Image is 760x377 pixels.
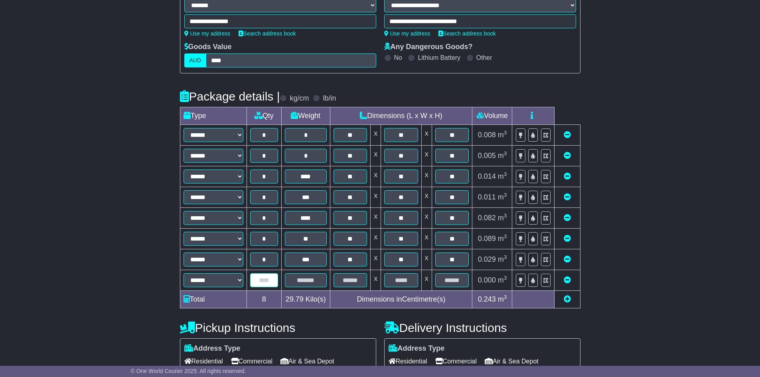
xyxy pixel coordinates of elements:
[478,295,496,303] span: 0.243
[371,208,381,229] td: x
[180,90,280,103] h4: Package details |
[435,355,477,367] span: Commercial
[371,249,381,270] td: x
[478,172,496,180] span: 0.014
[286,295,304,303] span: 29.79
[564,131,571,139] a: Remove this item
[371,229,381,249] td: x
[504,213,507,219] sup: 3
[504,294,507,300] sup: 3
[421,125,432,146] td: x
[330,107,472,125] td: Dimensions (L x W x H)
[389,355,427,367] span: Residential
[421,229,432,249] td: x
[247,107,281,125] td: Qty
[472,107,512,125] td: Volume
[184,53,207,67] label: AUD
[421,249,432,270] td: x
[504,275,507,281] sup: 3
[564,152,571,160] a: Remove this item
[184,344,241,353] label: Address Type
[281,291,330,308] td: Kilo(s)
[498,276,507,284] span: m
[498,255,507,263] span: m
[564,214,571,222] a: Remove this item
[438,30,496,37] a: Search address book
[131,368,246,374] span: © One World Courier 2025. All rights reserved.
[498,152,507,160] span: m
[498,172,507,180] span: m
[478,152,496,160] span: 0.005
[504,192,507,198] sup: 3
[498,295,507,303] span: m
[564,172,571,180] a: Remove this item
[504,254,507,260] sup: 3
[564,193,571,201] a: Remove this item
[389,344,445,353] label: Address Type
[478,235,496,243] span: 0.089
[180,291,247,308] td: Total
[476,54,492,61] label: Other
[421,166,432,187] td: x
[323,94,336,103] label: lb/in
[330,291,472,308] td: Dimensions in Centimetre(s)
[485,355,539,367] span: Air & Sea Depot
[498,235,507,243] span: m
[184,30,231,37] a: Use my address
[421,208,432,229] td: x
[421,270,432,291] td: x
[421,187,432,208] td: x
[478,255,496,263] span: 0.029
[231,355,272,367] span: Commercial
[504,233,507,239] sup: 3
[180,321,376,334] h4: Pickup Instructions
[504,171,507,177] sup: 3
[504,150,507,156] sup: 3
[418,54,460,61] label: Lithium Battery
[478,131,496,139] span: 0.008
[394,54,402,61] label: No
[564,276,571,284] a: Remove this item
[371,166,381,187] td: x
[421,146,432,166] td: x
[564,235,571,243] a: Remove this item
[498,214,507,222] span: m
[384,321,580,334] h4: Delivery Instructions
[184,355,223,367] span: Residential
[371,187,381,208] td: x
[371,125,381,146] td: x
[371,270,381,291] td: x
[184,43,232,51] label: Goods Value
[281,107,330,125] td: Weight
[478,276,496,284] span: 0.000
[564,255,571,263] a: Remove this item
[478,193,496,201] span: 0.011
[498,131,507,139] span: m
[180,107,247,125] td: Type
[280,355,334,367] span: Air & Sea Depot
[247,291,281,308] td: 8
[371,146,381,166] td: x
[290,94,309,103] label: kg/cm
[384,43,473,51] label: Any Dangerous Goods?
[478,214,496,222] span: 0.082
[504,130,507,136] sup: 3
[498,193,507,201] span: m
[239,30,296,37] a: Search address book
[384,30,430,37] a: Use my address
[564,295,571,303] a: Add new item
